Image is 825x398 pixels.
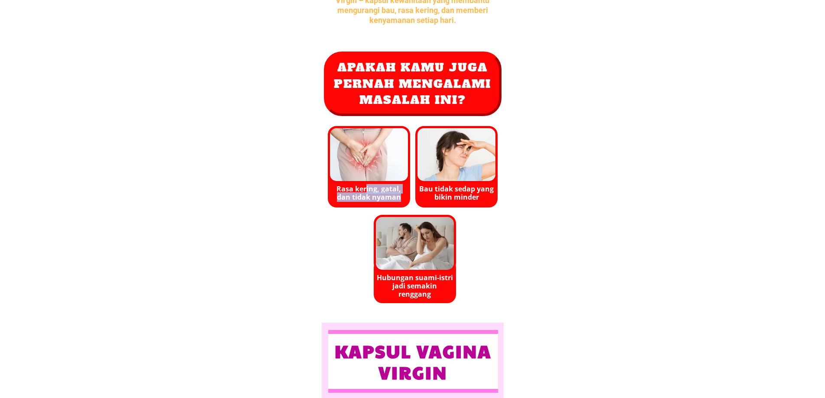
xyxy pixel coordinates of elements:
h1: Apakah kamu juga pernah mengalami masalah ini? [330,59,495,108]
h2: Bau tidak sedap yang bikin minder [418,185,495,201]
h3: Kapsul vagina virgin [329,340,498,383]
h2: Hubungan suami-istri jadi semakin renggang [376,274,453,307]
h2: Rasa kering, gatal, dan tidak nyaman [330,185,408,201]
